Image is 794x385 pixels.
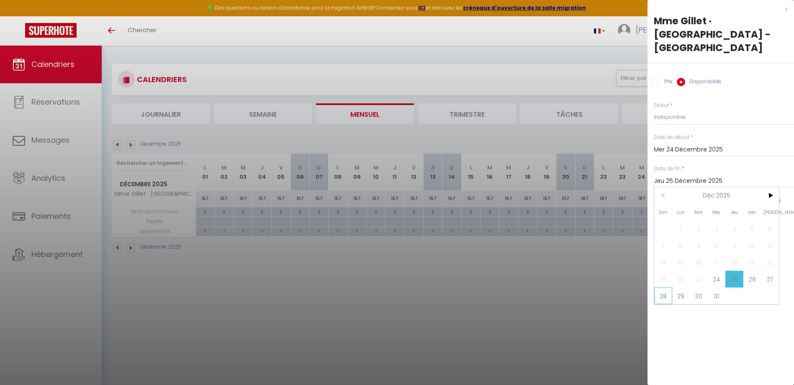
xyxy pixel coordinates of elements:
[725,254,743,271] span: 18
[654,254,672,271] span: 14
[660,78,673,87] label: Prix
[708,204,726,221] span: Mer
[672,287,690,304] span: 29
[685,78,721,87] label: Disponibilité
[761,237,779,254] span: 13
[654,237,672,254] span: 7
[708,254,726,271] span: 17
[690,254,708,271] span: 16
[743,237,761,254] span: 12
[672,187,761,204] span: Déc 2025
[761,187,779,204] span: >
[654,187,672,204] span: <
[654,287,672,304] span: 28
[761,221,779,237] span: 6
[648,4,788,14] div: x
[725,237,743,254] span: 11
[708,287,726,304] span: 31
[672,254,690,271] span: 15
[761,271,779,287] span: 27
[743,254,761,271] span: 19
[654,14,788,54] div: Mme Gillet · [GEOGRAPHIC_DATA] - [GEOGRAPHIC_DATA]
[654,102,669,110] label: Statut
[725,271,743,287] span: 25
[690,271,708,287] span: 23
[761,254,779,271] span: 20
[654,133,689,141] label: Date de début
[672,237,690,254] span: 8
[725,204,743,221] span: Jeu
[654,271,672,287] span: 21
[654,204,672,221] span: Dim
[654,165,681,173] label: Date de fin
[672,204,690,221] span: Lun
[708,221,726,237] span: 3
[743,221,761,237] span: 5
[672,271,690,287] span: 22
[743,271,761,287] span: 26
[690,287,708,304] span: 30
[743,204,761,221] span: Ven
[690,221,708,237] span: 2
[690,237,708,254] span: 9
[672,221,690,237] span: 1
[708,271,726,287] span: 24
[690,204,708,221] span: Mar
[761,204,779,221] span: [PERSON_NAME]
[725,221,743,237] span: 4
[708,237,726,254] span: 10
[7,3,32,28] button: Ouvrir le widget de chat LiveChat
